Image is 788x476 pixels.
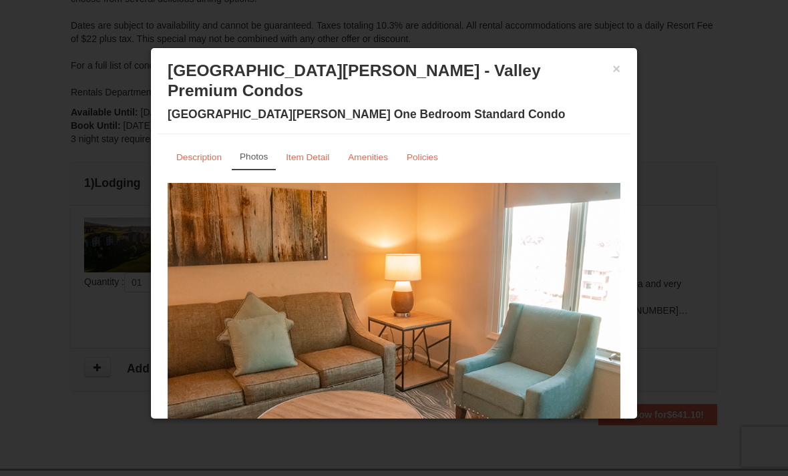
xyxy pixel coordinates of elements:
[286,152,329,162] small: Item Detail
[176,152,222,162] small: Description
[168,183,620,431] img: 18876286-190-c668afff.jpg
[277,144,338,170] a: Item Detail
[232,144,276,170] a: Photos
[612,62,620,75] button: ×
[348,152,388,162] small: Amenities
[168,107,620,121] h4: [GEOGRAPHIC_DATA][PERSON_NAME] One Bedroom Standard Condo
[339,144,397,170] a: Amenities
[240,152,268,162] small: Photos
[407,152,438,162] small: Policies
[398,144,447,170] a: Policies
[168,61,620,101] h3: [GEOGRAPHIC_DATA][PERSON_NAME] - Valley Premium Condos
[168,144,230,170] a: Description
